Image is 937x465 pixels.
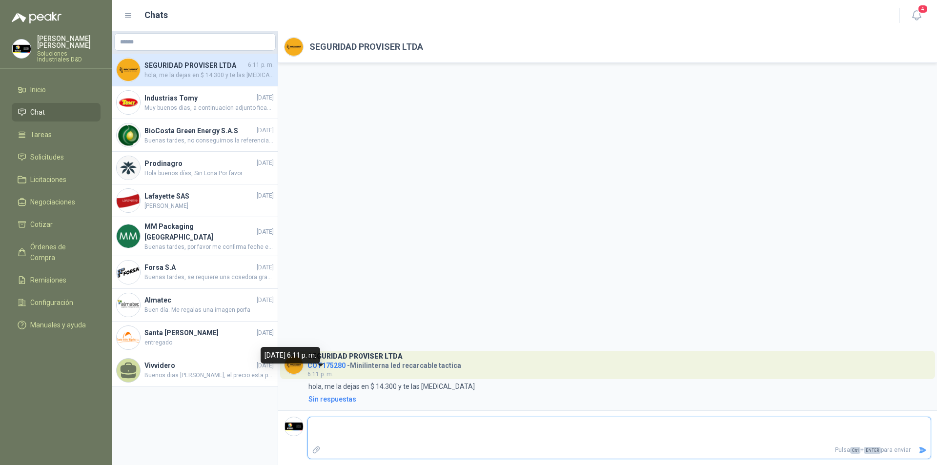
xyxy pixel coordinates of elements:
[307,362,346,369] span: COT175280
[12,40,31,58] img: Company Logo
[257,159,274,168] span: [DATE]
[144,305,274,315] span: Buen día. Me regalas una imagen porfa
[257,361,274,370] span: [DATE]
[117,224,140,248] img: Company Logo
[144,273,274,282] span: Buenas tardes, se requiere una cosedora grande, Idustrial, pienso que la cotizada no es lo que ne...
[30,219,53,230] span: Cotizar
[257,296,274,305] span: [DATE]
[12,215,101,234] a: Cotizar
[112,289,278,322] a: Company LogoAlmatec[DATE]Buen día. Me regalas una imagen porfa
[850,447,860,454] span: Ctrl
[112,152,278,184] a: Company LogoProdinagro[DATE]Hola buenos días, Sin Lona Por favor
[144,295,255,305] h4: Almatec
[144,371,274,380] span: Buenos dias [PERSON_NAME], el precio esta por 3 metros..
[257,227,274,237] span: [DATE]
[309,40,423,54] h2: SEGURIDAD PROVISER LTDA
[144,93,255,103] h4: Industrias Tomy
[30,320,86,330] span: Manuales y ayuda
[112,217,278,256] a: Company LogoMM Packaging [GEOGRAPHIC_DATA][DATE]Buenas tardes, por favor me confirma feche estima...
[112,54,278,86] a: Company LogoSEGURIDAD PROVISER LTDA6:11 p. m.hola, me la dejas en $ 14.300 y te las [MEDICAL_DATA]
[30,174,66,185] span: Licitaciones
[117,123,140,147] img: Company Logo
[144,221,255,243] h4: MM Packaging [GEOGRAPHIC_DATA]
[308,381,475,392] p: hola, me la dejas en $ 14.300 y te las [MEDICAL_DATA]
[112,184,278,217] a: Company LogoLafayette SAS[DATE][PERSON_NAME]
[144,60,246,71] h4: SEGURIDAD PROVISER LTDA
[307,354,403,359] h3: SEGURIDAD PROVISER LTDA
[117,91,140,114] img: Company Logo
[12,170,101,189] a: Licitaciones
[112,86,278,119] a: Company LogoIndustrias Tomy[DATE]Muy buenos dias, a continuacion adjunto ficah tecnica el certifi...
[144,338,274,347] span: entregado
[308,394,356,404] div: Sin respuestas
[144,136,274,145] span: Buenas tardes, no conseguimos la referencia de la pulidora adjunto foto de herramienta. Por favor...
[144,327,255,338] h4: Santa [PERSON_NAME]
[30,275,66,285] span: Remisiones
[144,360,255,371] h4: Vivvidero
[12,293,101,312] a: Configuración
[308,442,325,459] label: Adjuntar archivos
[306,394,931,404] a: Sin respuestas
[117,293,140,317] img: Company Logo
[117,58,140,81] img: Company Logo
[285,417,303,436] img: Company Logo
[144,202,274,211] span: [PERSON_NAME]
[285,38,303,56] img: Company Logo
[12,316,101,334] a: Manuales y ayuda
[307,359,461,368] h4: - Minilinterna led recarcable tactica
[307,371,333,378] span: 6:11 p. m.
[257,263,274,272] span: [DATE]
[112,256,278,289] a: Company LogoForsa S.A[DATE]Buenas tardes, se requiere una cosedora grande, Idustrial, pienso que ...
[112,354,278,387] a: Vivvidero[DATE]Buenos dias [PERSON_NAME], el precio esta por 3 metros..
[261,347,320,364] div: [DATE] 6:11 p. m.
[12,238,101,267] a: Órdenes de Compra
[12,148,101,166] a: Solicitudes
[30,152,64,162] span: Solicitudes
[257,126,274,135] span: [DATE]
[144,125,255,136] h4: BioCosta Green Energy S.A.S
[30,197,75,207] span: Negociaciones
[37,51,101,62] p: Soluciones Industriales D&D
[144,262,255,273] h4: Forsa S.A
[257,328,274,338] span: [DATE]
[12,103,101,121] a: Chat
[117,189,140,212] img: Company Logo
[144,103,274,113] span: Muy buenos dias, a continuacion adjunto ficah tecnica el certificado se comparte despues de la co...
[117,156,140,180] img: Company Logo
[12,271,101,289] a: Remisiones
[12,81,101,99] a: Inicio
[144,158,255,169] h4: Prodinagro
[117,326,140,349] img: Company Logo
[285,356,303,374] img: Company Logo
[915,442,931,459] button: Enviar
[117,261,140,284] img: Company Logo
[30,297,73,308] span: Configuración
[144,71,274,80] span: hola, me la dejas en $ 14.300 y te las [MEDICAL_DATA]
[112,119,278,152] a: Company LogoBioCosta Green Energy S.A.S[DATE]Buenas tardes, no conseguimos la referencia de la pu...
[30,129,52,140] span: Tareas
[30,242,91,263] span: Órdenes de Compra
[37,35,101,49] p: [PERSON_NAME] [PERSON_NAME]
[12,125,101,144] a: Tareas
[144,8,168,22] h1: Chats
[12,193,101,211] a: Negociaciones
[325,442,915,459] p: Pulsa + para enviar
[864,447,881,454] span: ENTER
[917,4,928,14] span: 4
[30,107,45,118] span: Chat
[144,191,255,202] h4: Lafayette SAS
[257,191,274,201] span: [DATE]
[112,322,278,354] a: Company LogoSanta [PERSON_NAME][DATE]entregado
[144,243,274,252] span: Buenas tardes, por favor me confirma feche estimada del llegada del equipo. gracias.
[144,169,274,178] span: Hola buenos días, Sin Lona Por favor
[257,93,274,102] span: [DATE]
[908,7,925,24] button: 4
[248,61,274,70] span: 6:11 p. m.
[30,84,46,95] span: Inicio
[12,12,61,23] img: Logo peakr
